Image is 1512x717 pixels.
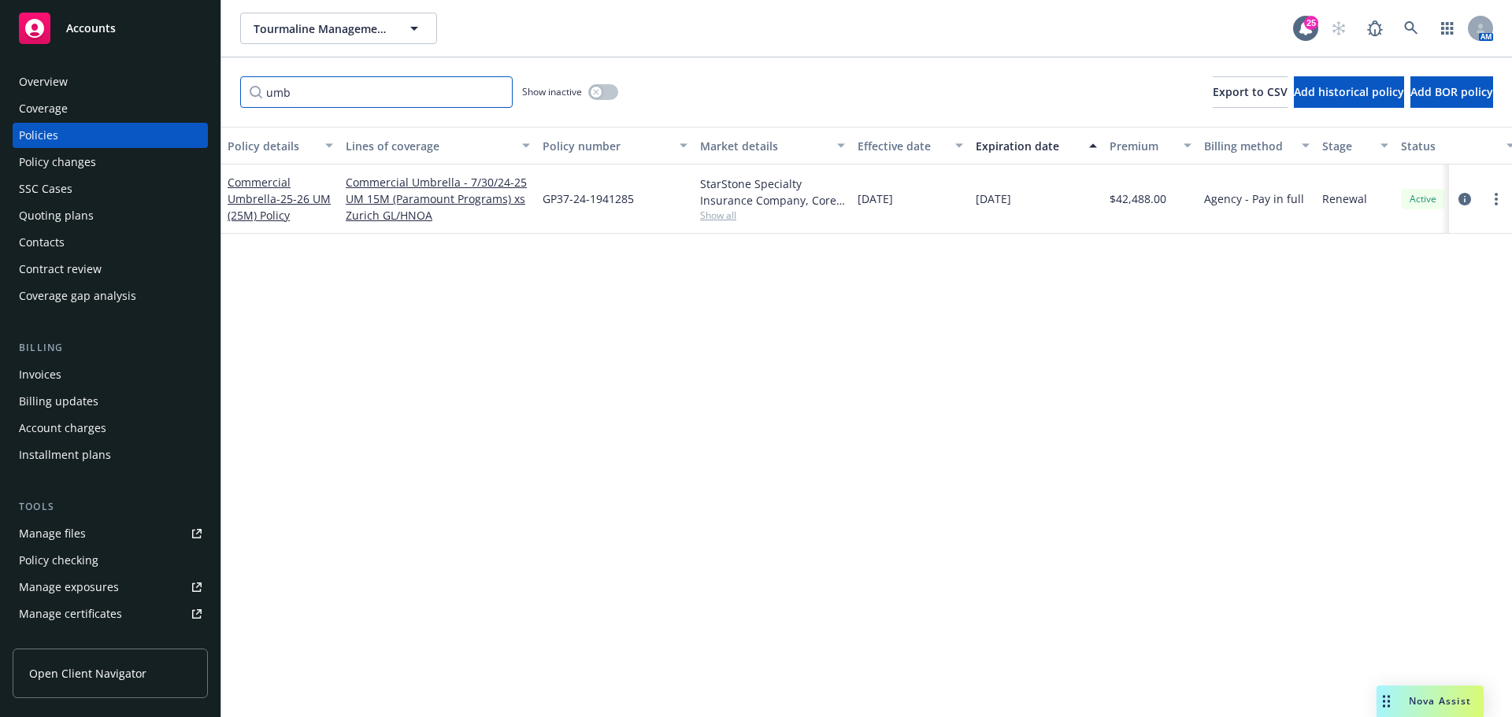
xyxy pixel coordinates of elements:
span: Add BOR policy [1410,84,1493,99]
div: StarStone Specialty Insurance Company, Core Specialty, Great Point Insurance Company [700,176,845,209]
div: Billing updates [19,389,98,414]
input: Filter by keyword... [240,76,513,108]
a: Coverage gap analysis [13,283,208,309]
a: Contract review [13,257,208,282]
div: SSC Cases [19,176,72,201]
div: Status [1401,138,1497,154]
div: Contract review [19,257,102,282]
a: Account charges [13,416,208,441]
div: Coverage [19,96,68,121]
div: Installment plans [19,442,111,468]
span: $42,488.00 [1110,190,1166,207]
button: Stage [1316,127,1395,164]
div: Coverage gap analysis [19,283,136,309]
div: 25 [1304,16,1318,30]
button: Lines of coverage [339,127,536,164]
a: Installment plans [13,442,208,468]
div: Contacts [19,230,65,255]
button: Billing method [1198,127,1316,164]
span: [DATE] [976,190,1011,207]
div: Invoices [19,362,61,387]
span: GP37-24-1941285 [543,190,634,207]
a: Start snowing [1323,13,1354,44]
a: Overview [13,69,208,94]
div: Billing method [1204,138,1292,154]
div: Overview [19,69,68,94]
button: Effective date [851,127,969,164]
button: Nova Assist [1377,686,1484,717]
button: Policy number [536,127,694,164]
button: Policy details [221,127,339,164]
a: Switch app [1432,13,1463,44]
span: Nova Assist [1409,694,1471,708]
a: more [1487,190,1506,209]
button: Tourmaline Management LLC [240,13,437,44]
span: Show inactive [522,85,582,98]
div: Effective date [858,138,946,154]
a: Manage files [13,521,208,546]
span: Add historical policy [1294,84,1404,99]
span: Renewal [1322,190,1367,207]
button: Add historical policy [1294,76,1404,108]
a: Policies [13,123,208,148]
a: Accounts [13,6,208,50]
div: Expiration date [976,138,1080,154]
div: Manage claims [19,628,98,653]
button: Add BOR policy [1410,76,1493,108]
a: Quoting plans [13,203,208,228]
div: Quoting plans [19,203,94,228]
div: Manage certificates [19,601,122,626]
div: Market details [700,138,828,154]
a: Report a Bug [1359,13,1391,44]
div: Manage exposures [19,575,119,600]
span: Open Client Navigator [29,665,146,682]
div: Manage files [19,521,86,546]
div: Account charges [19,416,106,441]
a: Invoices [13,362,208,387]
div: Tools [13,499,208,515]
div: Policy number [543,138,670,154]
span: Show all [700,209,845,222]
a: Coverage [13,96,208,121]
button: Market details [694,127,851,164]
a: Policy changes [13,150,208,175]
span: [DATE] [858,190,893,207]
a: Search [1395,13,1427,44]
div: Policies [19,123,58,148]
a: circleInformation [1455,190,1474,209]
a: Commercial Umbrella - 7/30/24-25 UM 15M (Paramount Programs) xs Zurich GL/HNOA [346,174,530,224]
div: Billing [13,340,208,356]
div: Policy checking [19,548,98,573]
span: - 25-26 UM (25M) Policy [228,191,331,223]
div: Policy changes [19,150,96,175]
span: Export to CSV [1213,84,1288,99]
a: SSC Cases [13,176,208,201]
a: Billing updates [13,389,208,414]
div: Stage [1322,138,1371,154]
span: Active [1407,192,1439,206]
span: Agency - Pay in full [1204,190,1304,207]
a: Commercial Umbrella [228,175,331,223]
button: Premium [1103,127,1198,164]
a: Policy checking [13,548,208,573]
div: Policy details [228,138,316,154]
a: Manage claims [13,628,208,653]
a: Contacts [13,230,208,255]
a: Manage exposures [13,575,208,600]
div: Lines of coverage [346,138,513,154]
span: Accounts [66,22,116,35]
button: Export to CSV [1213,76,1288,108]
a: Manage certificates [13,601,208,626]
span: Tourmaline Management LLC [254,20,390,37]
div: Drag to move [1377,686,1396,717]
button: Expiration date [969,127,1103,164]
div: Premium [1110,138,1174,154]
